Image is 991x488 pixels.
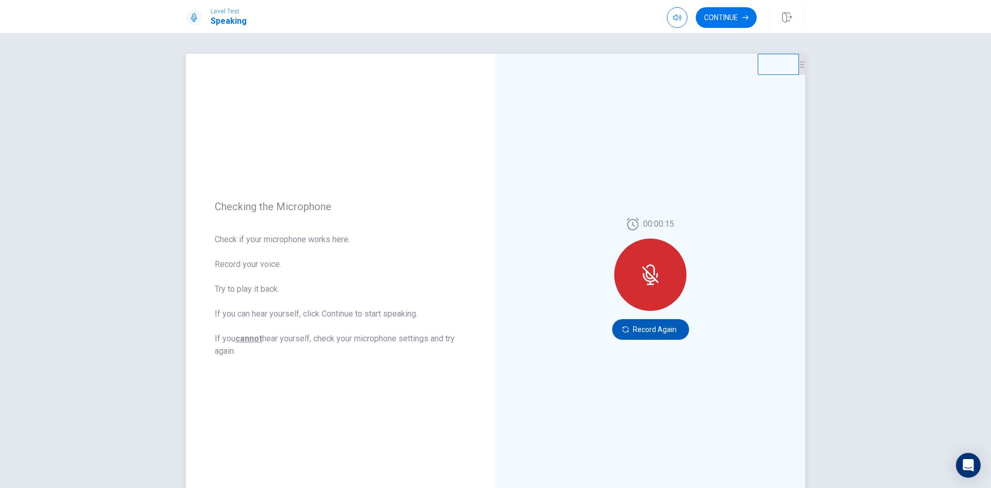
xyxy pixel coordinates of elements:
button: Record Again [612,319,689,340]
span: 00:00:15 [643,218,674,230]
u: cannot [235,334,262,343]
span: Checking the Microphone [215,200,467,213]
span: Check if your microphone works here. Record your voice. Try to play it back. If you can hear your... [215,233,467,357]
button: Continue [696,7,757,28]
span: Level Test [211,8,247,15]
div: Open Intercom Messenger [956,453,981,478]
h1: Speaking [211,15,247,27]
